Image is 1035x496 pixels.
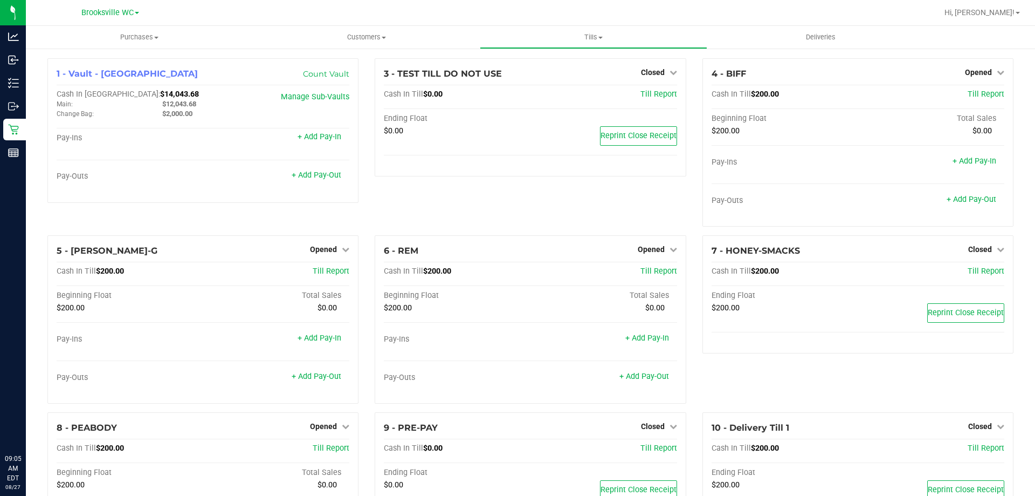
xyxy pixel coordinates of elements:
[57,100,73,108] span: Main:
[712,468,858,478] div: Ending Float
[203,468,350,478] div: Total Sales
[8,31,19,42] inline-svg: Analytics
[57,303,85,312] span: $200.00
[57,267,96,276] span: Cash In Till
[96,267,124,276] span: $200.00
[712,444,751,453] span: Cash In Till
[641,68,665,77] span: Closed
[81,8,134,17] span: Brooksville WC
[638,245,665,254] span: Opened
[313,267,349,276] a: Till Report
[947,195,996,204] a: + Add Pay-Out
[968,245,992,254] span: Closed
[5,483,21,491] p: 08/27
[712,267,751,276] span: Cash In Till
[57,423,117,433] span: 8 - PEABODY
[480,32,706,42] span: Tills
[203,291,350,301] div: Total Sales
[858,114,1004,124] div: Total Sales
[26,32,253,42] span: Purchases
[384,267,423,276] span: Cash In Till
[57,373,203,383] div: Pay-Outs
[712,303,740,312] span: $200.00
[8,78,19,89] inline-svg: Inventory
[384,126,403,135] span: $0.00
[57,90,160,99] span: Cash In [GEOGRAPHIC_DATA]:
[645,303,665,312] span: $0.00
[712,69,746,79] span: 4 - BIFF
[384,468,530,478] div: Ending Float
[601,485,677,494] span: Reprint Close Receipt
[384,444,423,453] span: Cash In Till
[712,480,740,490] span: $200.00
[384,69,502,79] span: 3 - TEST TILL DO NOT USE
[384,291,530,301] div: Beginning Float
[298,132,341,141] a: + Add Pay-In
[57,480,85,490] span: $200.00
[5,454,21,483] p: 09:05 AM EDT
[57,335,203,344] div: Pay-Ins
[953,157,996,166] a: + Add Pay-In
[968,444,1004,453] a: Till Report
[303,69,349,79] a: Count Vault
[298,334,341,343] a: + Add Pay-In
[619,372,669,381] a: + Add Pay-Out
[712,291,858,301] div: Ending Float
[57,246,157,256] span: 5 - [PERSON_NAME]-G
[751,444,779,453] span: $200.00
[384,114,530,124] div: Ending Float
[384,423,438,433] span: 9 - PRE-PAY
[26,26,253,49] a: Purchases
[928,308,1004,317] span: Reprint Close Receipt
[292,372,341,381] a: + Add Pay-Out
[11,410,43,442] iframe: Resource center
[8,55,19,65] inline-svg: Inbound
[641,422,665,431] span: Closed
[712,126,740,135] span: $200.00
[384,373,530,383] div: Pay-Outs
[8,124,19,135] inline-svg: Retail
[712,246,800,256] span: 7 - HONEY-SMACKS
[965,68,992,77] span: Opened
[928,485,1004,494] span: Reprint Close Receipt
[640,90,677,99] a: Till Report
[751,90,779,99] span: $200.00
[162,110,192,118] span: $2,000.00
[57,468,203,478] div: Beginning Float
[384,480,403,490] span: $0.00
[944,8,1015,17] span: Hi, [PERSON_NAME]!
[281,92,349,101] a: Manage Sub-Vaults
[162,100,196,108] span: $12,043.68
[712,158,858,167] div: Pay-Ins
[8,147,19,158] inline-svg: Reports
[968,267,1004,276] a: Till Report
[57,133,203,143] div: Pay-Ins
[57,110,94,118] span: Change Bag:
[313,444,349,453] a: Till Report
[318,480,337,490] span: $0.00
[791,32,850,42] span: Deliveries
[384,335,530,344] div: Pay-Ins
[968,90,1004,99] a: Till Report
[972,126,992,135] span: $0.00
[310,422,337,431] span: Opened
[712,423,789,433] span: 10 - Delivery Till 1
[423,444,443,453] span: $0.00
[640,444,677,453] a: Till Report
[292,171,341,180] a: + Add Pay-Out
[160,90,199,99] span: $14,043.68
[318,303,337,312] span: $0.00
[57,69,198,79] span: 1 - Vault - [GEOGRAPHIC_DATA]
[712,114,858,124] div: Beginning Float
[600,126,677,146] button: Reprint Close Receipt
[640,267,677,276] a: Till Report
[8,101,19,112] inline-svg: Outbound
[480,26,707,49] a: Tills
